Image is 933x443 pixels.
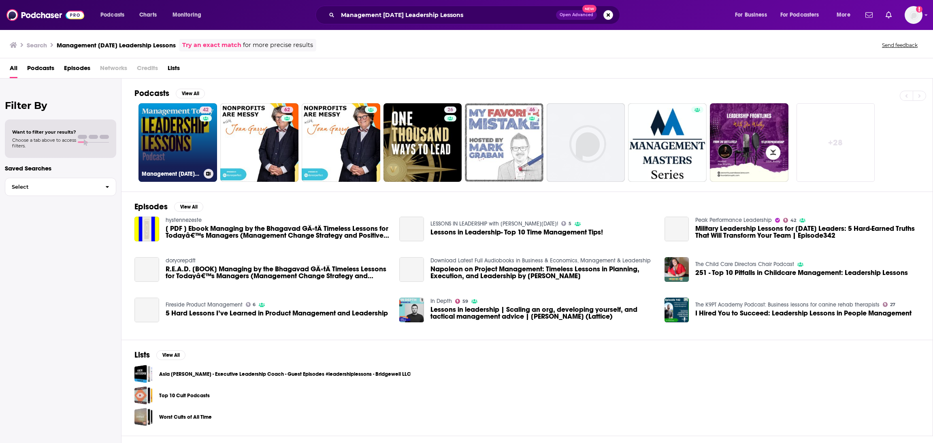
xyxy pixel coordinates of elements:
[156,350,185,360] button: View All
[780,9,819,21] span: For Podcasters
[166,310,388,317] span: 5 Hard Lessons I’ve Learned in Product Management and Leadership
[182,40,241,50] a: Try an exact match
[526,106,538,113] a: 46
[905,6,922,24] button: Show profile menu
[137,62,158,78] span: Credits
[383,103,462,182] a: 26
[134,350,150,360] h2: Lists
[529,106,535,114] span: 46
[695,269,908,276] a: 251 - Top 10 Pitfalls in Childcare Management: Leadership Lessons
[430,306,655,320] a: Lessons in leadership | Scaling an org, developing yourself, and tactical management advice | Jac...
[883,302,895,307] a: 27
[134,408,153,426] a: Worst Cults of All Time
[10,62,17,78] a: All
[444,106,456,113] a: 26
[134,202,168,212] h2: Episodes
[695,261,794,268] a: The Child Care Directors Chair Podcast
[916,6,922,13] svg: Add a profile image
[134,298,159,322] a: 5 Hard Lessons I’ve Learned in Product Management and Leadership
[100,62,127,78] span: Networks
[100,9,124,21] span: Podcasts
[465,103,543,182] a: 46
[695,225,920,239] span: Military Leadership Lessons for [DATE] Leaders: 5 Hard-Earned Truths That Will Transform Your Tea...
[27,41,47,49] h3: Search
[134,202,203,212] a: EpisodesView All
[159,370,411,379] a: Asia [PERSON_NAME] - Executive Leadership Coach - Guest Episodes #leadershiplessons - Bridgewell LLC
[134,365,153,383] span: Asia Bribiesca-Hedin - Executive Leadership Coach - Guest Episodes #leadershiplessons - Bridgewel...
[323,6,628,24] div: Search podcasts, credits, & more...
[735,9,767,21] span: For Business
[5,184,99,190] span: Select
[173,9,201,21] span: Monitoring
[57,41,176,49] h3: Management [DATE] Leadership Lessons
[399,217,424,241] a: Lessons in Leadership- Top 10 Time Management Tips!
[831,9,861,21] button: open menu
[246,302,256,307] a: 6
[134,88,205,98] a: PodcastsView All
[203,106,209,114] span: 42
[27,62,54,78] a: Podcasts
[166,301,243,308] a: Fireside Product Management
[134,9,162,21] a: Charts
[430,266,655,279] span: Napoleon on Project Management: Timeless Lessons in Planning, Execution, and Leadership by [PERSO...
[159,391,210,400] a: Top 10 Cult Podcasts
[561,221,571,226] a: 5
[695,301,880,308] a: The K9PT Academy Podcast: Business lessons for canine rehab therapists
[284,106,290,114] span: 62
[695,225,920,239] a: Military Leadership Lessons for Today’s Leaders: 5 Hard-Earned Truths That Will Transform Your Te...
[665,298,689,322] img: I Hired You to Succeed: Leadership Lessons in People Management
[166,266,390,279] a: R.E.A.D. [BOOK] Managing by the Bhagavad GÄ«tÄ Timeless Lessons for Todayâ€™s Managers (Managemen...
[174,202,203,212] button: View All
[166,217,202,224] a: hystennezeste
[243,40,313,50] span: for more precise results
[176,89,205,98] button: View All
[12,137,76,149] span: Choose a tab above to access filters.
[253,303,256,307] span: 6
[569,222,571,226] span: 5
[430,220,558,227] a: LESSONS IN LEADERSHIP with Selena Easter!
[430,257,651,264] a: Download Latest Full Audiobooks in Business & Economics, Management & Leadership
[890,303,895,307] span: 27
[134,386,153,405] a: Top 10 Cult Podcasts
[729,9,777,21] button: open menu
[695,217,772,224] a: Peak Performance Leadership
[64,62,90,78] a: Episodes
[797,103,875,182] a: +28
[880,42,920,49] button: Send feedback
[556,10,597,20] button: Open AdvancedNew
[134,217,159,241] img: [ PDF ] Ebook Managing by the Bhagavad GÄ«tÄ Timeless Lessons for Todayâ€™s Managers (Management ...
[168,62,180,78] a: Lists
[399,298,424,322] img: Lessons in leadership | Scaling an org, developing yourself, and tactical management advice | Jac...
[166,257,196,264] a: doryorepdft
[399,257,424,282] a: Napoleon on Project Management: Timeless Lessons in Planning, Execution, and Leadership by Jerry ...
[775,9,831,21] button: open menu
[430,266,655,279] a: Napoleon on Project Management: Timeless Lessons in Planning, Execution, and Leadership by Jerry ...
[134,257,159,282] a: R.E.A.D. [BOOK] Managing by the Bhagavad GÄ«tÄ Timeless Lessons for Todayâ€™s Managers (Managemen...
[220,103,299,182] a: 62
[837,9,850,21] span: More
[862,8,876,22] a: Show notifications dropdown
[200,106,212,113] a: 42
[665,257,689,282] a: 251 - Top 10 Pitfalls in Childcare Management: Leadership Lessons
[166,225,390,239] a: [ PDF ] Ebook Managing by the Bhagavad GÄ«tÄ Timeless Lessons for Todayâ€™s Managers (Management ...
[905,6,922,24] span: Logged in as LindaBurns
[134,350,185,360] a: ListsView All
[695,310,912,317] span: I Hired You to Succeed: Leadership Lessons in People Management
[5,100,116,111] h2: Filter By
[6,7,84,23] img: Podchaser - Follow, Share and Rate Podcasts
[783,218,796,223] a: 42
[582,5,597,13] span: New
[142,170,200,177] h3: Management [DATE] Leadership Lessons
[665,217,689,241] a: Military Leadership Lessons for Today’s Leaders: 5 Hard-Earned Truths That Will Transform Your Te...
[138,103,217,182] a: 42Management [DATE] Leadership Lessons
[139,9,157,21] span: Charts
[95,9,135,21] button: open menu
